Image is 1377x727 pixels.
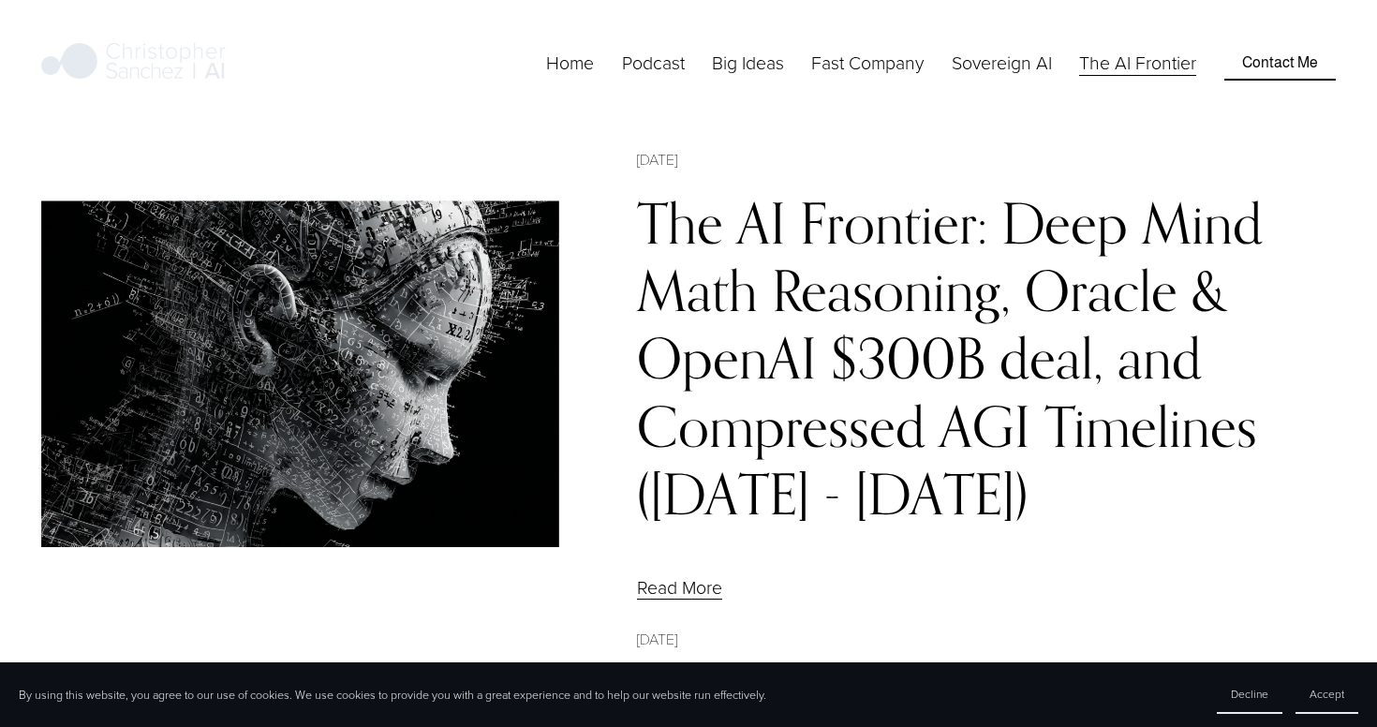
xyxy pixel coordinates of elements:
a: Contact Me [1224,45,1336,81]
time: [DATE] [637,148,677,171]
img: Christopher Sanchez | AI [41,39,226,86]
p: By using this website, you agree to our use of cookies. We use cookies to provide you with a grea... [19,687,766,703]
a: folder dropdown [811,48,924,77]
span: Accept [1310,686,1344,702]
a: Read More [637,574,722,600]
span: Fast Company [811,50,924,75]
a: The AI Frontier: Deep Mind Math Reasoning, Oracle & OpenAI $300B deal, and Compressed AGI Timelin... [637,189,1263,527]
time: [DATE] [637,628,677,650]
span: Big Ideas [712,50,784,75]
a: Sovereign AI [952,48,1052,77]
img: The AI Frontier: Deep Mind Math Reasoning, Oracle &amp; OpenAI $300B deal, and Compressed AGI Tim... [41,200,559,546]
button: Decline [1217,675,1282,714]
a: folder dropdown [712,48,784,77]
a: Home [546,48,594,77]
a: Podcast [622,48,685,77]
a: The AI Frontier [1079,48,1196,77]
button: Accept [1296,675,1358,714]
span: Decline [1231,686,1268,702]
